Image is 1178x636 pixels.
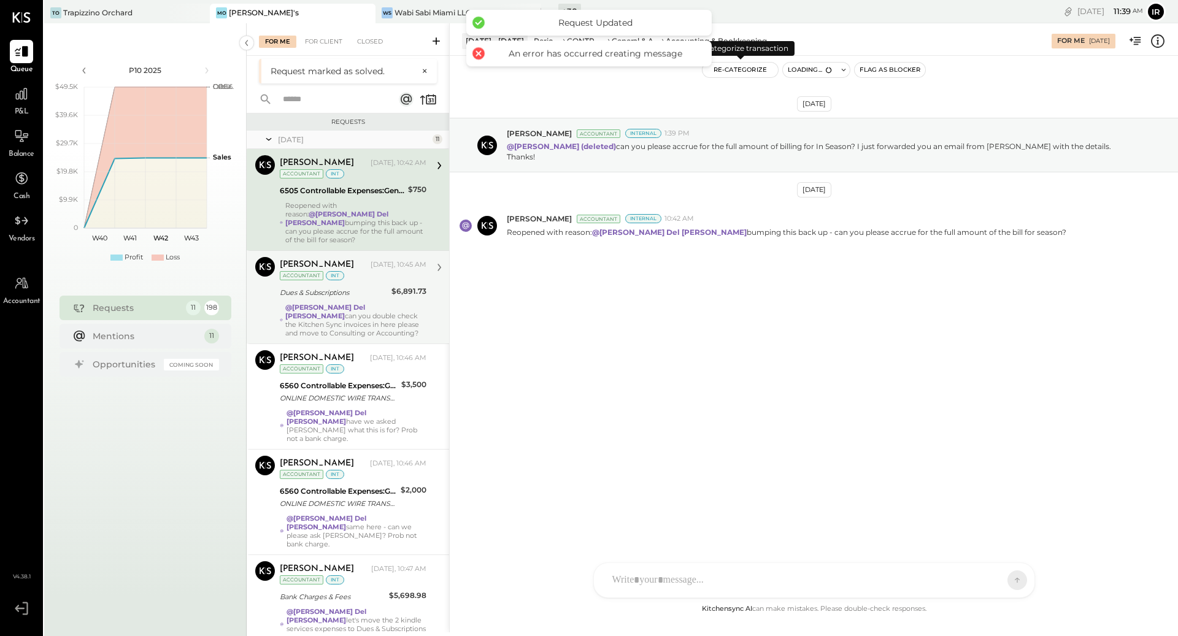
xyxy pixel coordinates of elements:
[592,228,747,237] strong: @[PERSON_NAME] Del [PERSON_NAME]
[280,591,385,603] div: Bank Charges & Fees
[3,296,40,307] span: Accountant
[213,82,233,91] text: OPEX
[666,36,767,46] div: Accounting & Bookkeeping
[326,470,344,479] div: int
[216,7,227,18] div: Mo
[10,64,33,75] span: Queue
[280,185,404,197] div: 6505 Controllable Expenses:General & Administrative Expenses:Accounting & Bookkeeping
[280,575,323,584] div: Accountant
[664,214,694,224] span: 10:42 AM
[204,301,219,315] div: 198
[507,141,1135,162] p: can you please accrue for the full amount of billing for In Season? I just forwarded you an email...
[280,364,323,374] div: Accountant
[1,167,42,202] a: Cash
[93,302,180,314] div: Requests
[164,359,219,370] div: Coming Soon
[91,234,107,242] text: W40
[1146,2,1166,21] button: Ir
[1057,36,1085,46] div: For Me
[9,234,35,245] span: Vendors
[491,48,699,59] div: An error has occurred creating message
[213,153,231,161] text: Sales
[391,285,426,297] div: $6,891.73
[74,223,78,232] text: 0
[389,589,426,602] div: $5,698.98
[507,227,1066,237] p: Reopened with reason: bumping this back up - can you please accrue for the full amount of the bil...
[370,459,426,469] div: [DATE], 10:46 AM
[93,330,198,342] div: Mentions
[253,118,443,126] div: Requests
[280,352,354,364] div: [PERSON_NAME]
[351,36,389,48] div: Closed
[855,63,925,77] button: Flag as Blocker
[287,408,366,426] strong: @[PERSON_NAME] Del [PERSON_NAME]
[1,125,42,160] a: Balance
[401,378,426,391] div: $3,500
[55,110,78,119] text: $39.6K
[93,65,198,75] div: P10 2025
[278,134,429,145] div: [DATE]
[125,253,143,262] div: Profit
[1,209,42,245] a: Vendors
[415,66,428,77] button: ×
[287,607,366,624] strong: @[PERSON_NAME] Del [PERSON_NAME]
[687,41,795,56] div: Re-categorize transaction
[491,17,699,28] div: Request Updated
[326,575,344,584] div: int
[433,134,442,144] div: 11
[56,167,78,175] text: $19.8K
[184,234,199,242] text: W43
[371,158,426,168] div: [DATE], 10:42 AM
[326,364,344,374] div: int
[204,329,219,343] div: 11
[577,129,620,138] div: Accountant
[287,408,426,443] div: have we asked [PERSON_NAME] what this is for? Prob not a bank charge.
[166,253,180,262] div: Loss
[280,169,323,178] div: Accountant
[408,183,426,196] div: $750
[259,36,296,48] div: For Me
[287,514,426,548] div: same here - can we please ask [PERSON_NAME]? Prob not bank charge.
[507,128,572,139] span: [PERSON_NAME]
[507,213,572,224] span: [PERSON_NAME]
[153,234,168,242] text: W42
[15,107,29,118] span: P&L
[280,271,323,280] div: Accountant
[285,210,388,227] strong: @[PERSON_NAME] Del [PERSON_NAME]
[280,485,397,497] div: 6560 Controllable Expenses:General & Administrative Expenses:Bank Charges & Fees
[280,458,354,470] div: [PERSON_NAME]
[59,195,78,204] text: $9.9K
[229,7,299,18] div: [PERSON_NAME]'s
[285,201,426,244] div: Reopened with reason: bumping this back up - can you please accrue for the full amount of the bil...
[280,259,354,271] div: [PERSON_NAME]
[664,129,690,139] span: 1:39 PM
[299,36,348,48] div: For Client
[271,65,415,77] div: Request marked as solved.
[55,82,78,91] text: $49.5K
[395,7,471,18] div: Wabi Sabi Miami LLC
[703,63,779,77] button: Re-Categorize
[797,182,831,197] div: [DATE]
[797,96,831,112] div: [DATE]
[56,139,78,147] text: $29.7K
[558,4,581,19] div: + 30
[783,63,837,77] button: Loading...
[93,358,158,370] div: Opportunities
[625,129,661,138] div: Internal
[50,7,61,18] div: TO
[371,564,426,574] div: [DATE], 10:47 AM
[9,149,34,160] span: Balance
[280,563,354,575] div: [PERSON_NAME]
[326,169,344,178] div: int
[186,301,201,315] div: 11
[1077,6,1143,17] div: [DATE]
[401,484,426,496] div: $2,000
[13,191,29,202] span: Cash
[326,271,344,280] div: int
[625,214,661,223] div: Internal
[462,33,528,48] div: [DATE] - [DATE]
[285,303,365,320] strong: @[PERSON_NAME] Del [PERSON_NAME]
[1,40,42,75] a: Queue
[287,514,366,531] strong: @[PERSON_NAME] Del [PERSON_NAME]
[280,380,398,392] div: 6560 Controllable Expenses:General & Administrative Expenses:Bank Charges & Fees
